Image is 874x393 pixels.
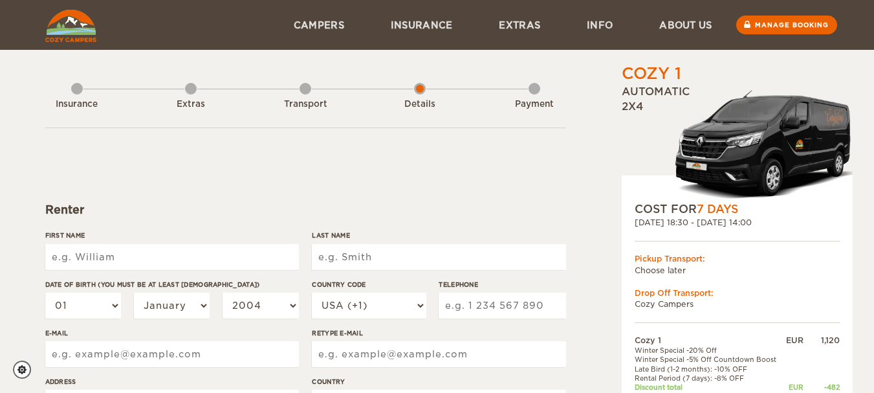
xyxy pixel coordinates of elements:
[45,202,566,218] div: Renter
[155,98,226,111] div: Extras
[384,98,455,111] div: Details
[499,98,570,111] div: Payment
[783,383,803,392] div: EUR
[312,377,565,387] label: Country
[635,201,840,217] div: COST FOR
[803,335,840,346] div: 1,120
[783,335,803,346] div: EUR
[45,244,299,270] input: e.g. William
[312,341,565,367] input: e.g. example@example.com
[673,89,853,201] img: Stuttur-m-c-logo-2.png
[13,361,39,379] a: Cookie settings
[439,280,565,289] label: Telephone
[312,244,565,270] input: e.g. Smith
[635,374,783,383] td: Rental Period (7 days): -8% OFF
[635,217,840,228] div: [DATE] 18:30 - [DATE] 14:00
[622,85,853,201] div: Automatic 2x4
[45,377,299,387] label: Address
[622,63,681,85] div: Cozy 1
[635,265,840,276] td: Choose later
[635,383,783,392] td: Discount total
[312,328,565,338] label: Retype E-mail
[41,98,113,111] div: Insurance
[439,293,565,319] input: e.g. 1 234 567 890
[312,280,426,289] label: Country Code
[635,253,840,264] div: Pickup Transport:
[697,203,738,216] span: 7 Days
[635,346,783,355] td: Winter Special -20% Off
[45,10,96,42] img: Cozy Campers
[45,230,299,240] label: First Name
[312,230,565,240] label: Last Name
[635,298,840,309] td: Cozy Campers
[635,335,783,346] td: Cozy 1
[45,280,299,289] label: Date of birth (You must be at least [DEMOGRAPHIC_DATA])
[270,98,341,111] div: Transport
[635,287,840,298] div: Drop Off Transport:
[635,365,783,374] td: Late Bird (1-2 months): -10% OFF
[635,355,783,364] td: Winter Special -5% Off Countdown Boost
[45,328,299,338] label: E-mail
[736,16,837,34] a: Manage booking
[803,383,840,392] div: -482
[45,341,299,367] input: e.g. example@example.com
